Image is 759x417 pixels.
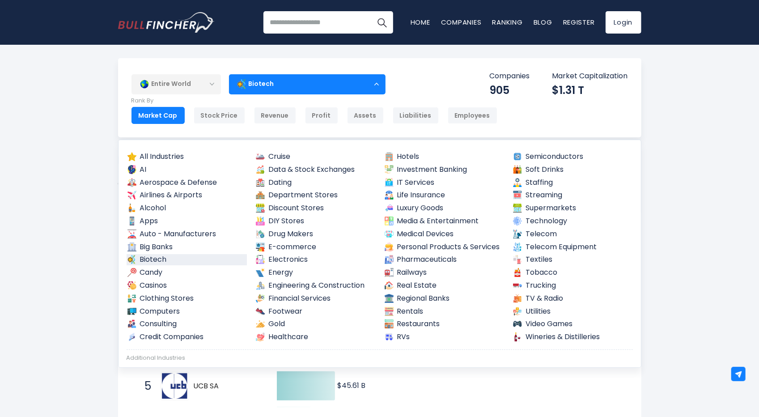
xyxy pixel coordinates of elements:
a: Restaurants [384,319,505,330]
a: Telecom Equipment [512,242,633,253]
div: Biotech [229,74,386,94]
a: Investment Banking [384,164,505,175]
a: Renewable Energy [512,366,633,378]
a: Luxury Goods [384,203,505,214]
a: Gold [255,319,376,330]
a: Department Stores [255,190,376,201]
a: Blog [534,17,552,27]
div: Liabilities [393,107,439,124]
a: Medical Devices [384,229,505,240]
a: DIY Stores [255,216,376,227]
a: IT Services [384,177,505,188]
a: AI [127,164,247,175]
img: Bullfincher logo [118,12,215,33]
a: Airlines & Airports [127,190,247,201]
a: Register [563,17,595,27]
a: Energy [255,267,376,278]
a: Farming Supplies [255,366,376,378]
a: Wineries & Distilleries [512,332,633,343]
a: Consulting [127,319,247,330]
div: Stock Price [194,107,245,124]
a: Real Estate [384,280,505,291]
a: Go to homepage [118,12,214,33]
p: Market Capitalization [552,72,628,81]
a: Credit Companies [127,332,247,343]
div: Entire World [131,74,221,94]
a: Telecom [512,229,633,240]
a: Railways [384,267,505,278]
a: Trucking [512,280,633,291]
a: Pharmaceuticals [384,254,505,265]
a: Candy [127,267,247,278]
a: Soft Drinks [512,164,633,175]
div: Revenue [254,107,296,124]
a: Biotech [127,254,247,265]
a: Discount Stores [255,203,376,214]
a: Alcohol [127,203,247,214]
a: Video Games [512,319,633,330]
a: Footwear [255,306,376,317]
a: RVs [384,332,505,343]
a: Staffing [512,177,633,188]
button: Search [371,11,393,34]
a: Drug Makers [255,229,376,240]
a: Login [606,11,641,34]
a: Regional Banks [384,293,505,304]
a: Auto - Manufacturers [127,229,247,240]
a: Financial Services [255,293,376,304]
div: Profit [305,107,338,124]
a: Clothing Stores [127,293,247,304]
div: 905 [490,83,530,97]
a: Home [411,17,430,27]
a: Rentals [384,306,505,317]
p: Companies [490,72,530,81]
a: Data & Stock Exchanges [255,164,376,175]
a: Companies [441,17,482,27]
a: Advertising [127,366,247,378]
a: Textiles [512,254,633,265]
a: Dating [255,177,376,188]
div: Employees [448,107,497,124]
a: Semiconductors [512,151,633,162]
a: Apps [127,216,247,227]
div: Assets [347,107,384,124]
a: Aerospace & Defense [127,177,247,188]
a: Medical Tools [384,366,505,378]
a: Supermarkets [512,203,633,214]
a: Engineering & Construction [255,280,376,291]
div: $1.31 T [552,83,628,97]
a: Tobacco [512,267,633,278]
a: All Industries [127,151,247,162]
div: Additional Industries [127,354,633,362]
a: Personal Products & Services [384,242,505,253]
a: Media & Entertainment [384,216,505,227]
a: Computers [127,306,247,317]
span: 5 [140,379,149,394]
a: E-commerce [255,242,376,253]
a: Utilities [512,306,633,317]
a: Hotels [384,151,505,162]
a: Big Banks [127,242,247,253]
a: TV & Radio [512,293,633,304]
div: Market Cap [131,107,185,124]
a: Healthcare [255,332,376,343]
a: Life Insurance [384,190,505,201]
a: Electronics [255,254,376,265]
text: $45.61 B [337,380,365,391]
img: UCB SA [162,373,187,399]
span: UCB SA [194,382,261,391]
a: Casinos [127,280,247,291]
a: Streaming [512,190,633,201]
a: Cruise [255,151,376,162]
a: Technology [512,216,633,227]
p: Rank By [131,97,497,105]
a: Ranking [492,17,523,27]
